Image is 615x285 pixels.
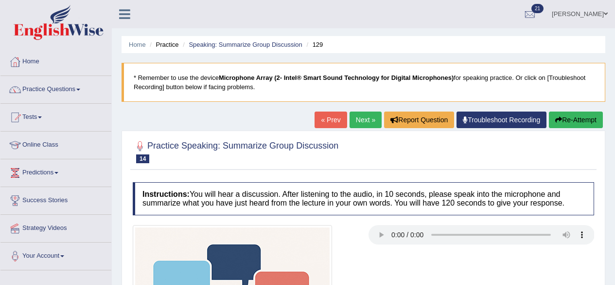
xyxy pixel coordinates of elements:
a: « Prev [315,112,347,128]
a: Speaking: Summarize Group Discussion [189,41,302,48]
a: Success Stories [0,187,111,211]
li: 129 [304,40,323,49]
span: 21 [531,4,544,13]
a: Practice Questions [0,76,111,100]
b: Instructions: [142,190,190,198]
a: Home [0,48,111,73]
li: Practice [147,40,178,49]
a: Tests [0,104,111,128]
h4: You will hear a discussion. After listening to the audio, in 10 seconds, please speak into the mi... [133,182,594,215]
a: Strategy Videos [0,215,111,239]
button: Re-Attempt [549,112,603,128]
a: Your Account [0,243,111,267]
b: Microphone Array (2- Intel® Smart Sound Technology for Digital Microphones) [219,74,454,81]
a: Online Class [0,132,111,156]
a: Next » [350,112,382,128]
h2: Practice Speaking: Summarize Group Discussion [133,139,338,163]
blockquote: * Remember to use the device for speaking practice. Or click on [Troubleshoot Recording] button b... [122,63,605,102]
span: 14 [136,154,149,163]
a: Predictions [0,159,111,184]
a: Home [129,41,146,48]
a: Troubleshoot Recording [457,112,546,128]
button: Report Question [384,112,454,128]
